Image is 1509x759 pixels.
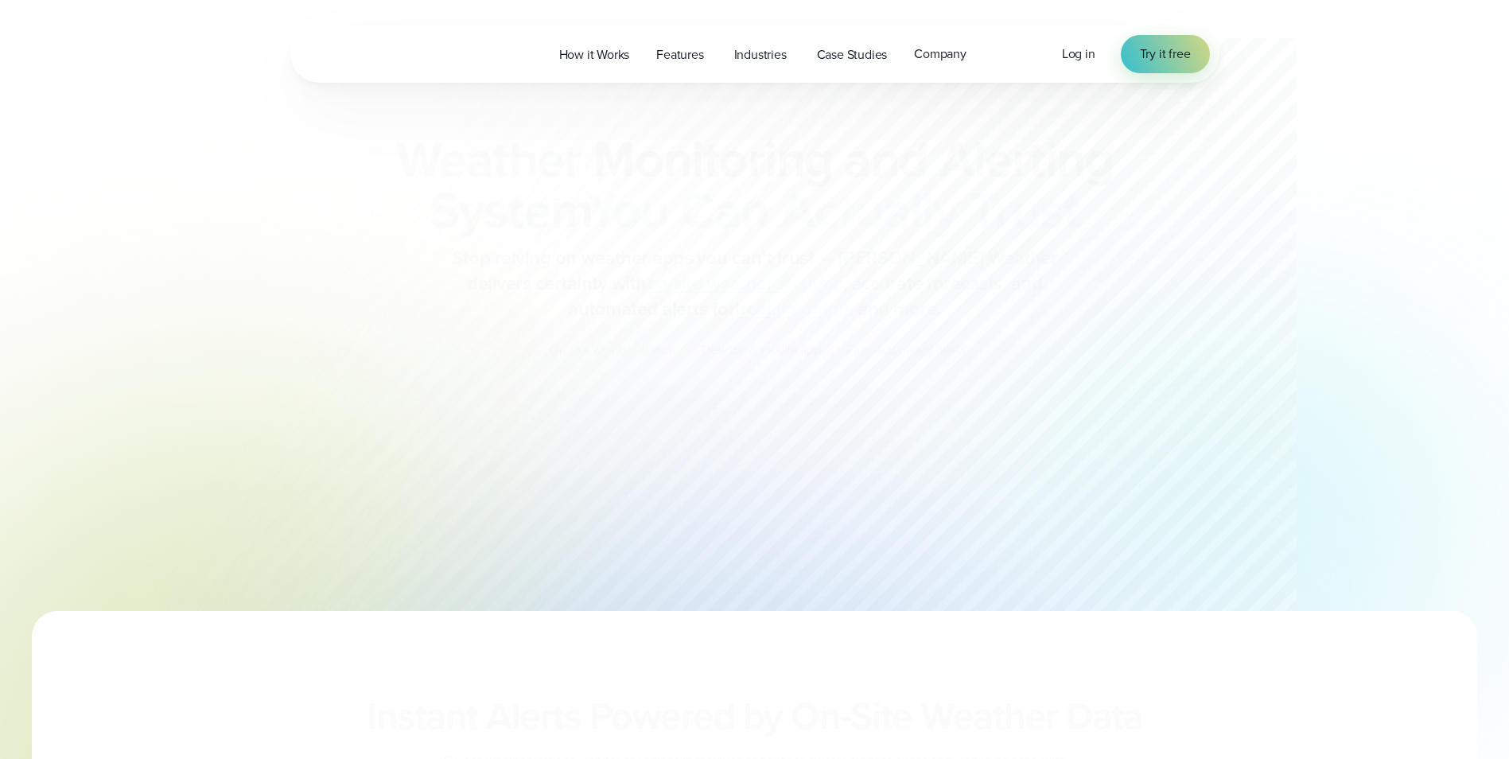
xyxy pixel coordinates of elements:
[803,38,901,71] a: Case Studies
[1062,45,1095,64] a: Log in
[1062,45,1095,63] span: Log in
[656,45,703,64] span: Features
[914,45,966,64] span: Company
[1140,45,1191,64] span: Try it free
[734,45,787,64] span: Industries
[817,45,888,64] span: Case Studies
[559,45,630,64] span: How it Works
[1121,35,1210,73] a: Try it free
[546,38,644,71] a: How it Works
